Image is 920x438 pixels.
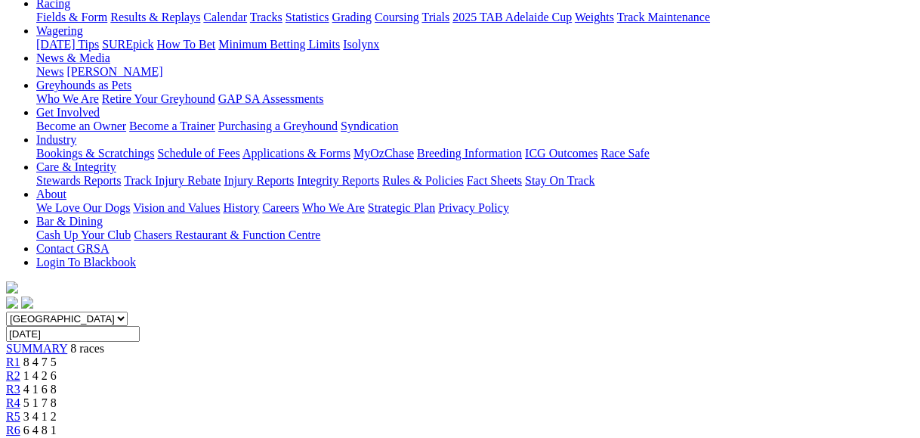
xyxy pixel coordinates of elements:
[36,201,130,214] a: We Love Our Dogs
[353,147,414,160] a: MyOzChase
[36,201,905,215] div: About
[23,410,57,423] span: 3 4 1 2
[6,410,20,423] a: R5
[36,65,905,79] div: News & Media
[421,11,449,23] a: Trials
[36,24,83,37] a: Wagering
[467,174,522,187] a: Fact Sheets
[36,133,76,146] a: Industry
[6,326,140,342] input: Select date
[36,65,63,78] a: News
[6,396,20,409] a: R4
[375,11,419,23] a: Coursing
[262,201,299,214] a: Careers
[124,174,221,187] a: Track Injury Rebate
[36,38,905,51] div: Wagering
[302,201,365,214] a: Who We Are
[23,396,57,409] span: 5 1 7 8
[297,174,379,187] a: Integrity Reports
[617,11,710,23] a: Track Maintenance
[242,147,350,160] a: Applications & Forms
[134,228,320,241] a: Chasers Restaurant & Function Centre
[36,92,99,105] a: Who We Are
[36,120,905,133] div: Get Involved
[224,174,294,187] a: Injury Reports
[36,174,905,188] div: Care & Integrity
[575,11,614,23] a: Weights
[70,342,104,355] span: 8 races
[6,369,20,382] a: R2
[157,38,216,51] a: How To Bet
[129,120,215,132] a: Become a Trainer
[452,11,572,23] a: 2025 TAB Adelaide Cup
[36,188,66,200] a: About
[218,38,340,51] a: Minimum Betting Limits
[382,174,464,187] a: Rules & Policies
[36,228,131,241] a: Cash Up Your Club
[102,92,215,105] a: Retire Your Greyhound
[6,424,20,436] a: R6
[6,281,18,294] img: logo-grsa-white.png
[6,383,20,396] a: R3
[36,92,905,106] div: Greyhounds as Pets
[157,147,239,160] a: Schedule of Fees
[36,256,136,269] a: Login To Blackbook
[438,201,509,214] a: Privacy Policy
[36,11,107,23] a: Fields & Form
[133,201,220,214] a: Vision and Values
[525,174,594,187] a: Stay On Track
[343,38,379,51] a: Isolynx
[36,51,110,64] a: News & Media
[36,147,154,160] a: Bookings & Scratchings
[332,11,372,23] a: Grading
[36,120,126,132] a: Become an Owner
[218,120,338,132] a: Purchasing a Greyhound
[21,297,33,309] img: twitter.svg
[36,79,131,92] a: Greyhounds as Pets
[223,201,259,214] a: History
[600,147,649,160] a: Race Safe
[23,356,57,368] span: 8 4 7 5
[368,201,435,214] a: Strategic Plan
[102,38,153,51] a: SUREpick
[23,383,57,396] span: 4 1 6 8
[23,424,57,436] span: 6 4 8 1
[36,174,121,187] a: Stewards Reports
[250,11,282,23] a: Tracks
[36,160,116,173] a: Care & Integrity
[218,92,324,105] a: GAP SA Assessments
[6,342,67,355] a: SUMMARY
[341,120,398,132] a: Syndication
[525,147,597,160] a: ICG Outcomes
[417,147,522,160] a: Breeding Information
[6,356,20,368] a: R1
[36,38,99,51] a: [DATE] Tips
[110,11,200,23] a: Results & Replays
[36,215,103,228] a: Bar & Dining
[66,65,162,78] a: [PERSON_NAME]
[203,11,247,23] a: Calendar
[23,369,57,382] span: 1 4 2 6
[36,242,109,255] a: Contact GRSA
[286,11,329,23] a: Statistics
[36,228,905,242] div: Bar & Dining
[6,297,18,309] img: facebook.svg
[36,11,905,24] div: Racing
[36,147,905,160] div: Industry
[36,106,100,119] a: Get Involved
